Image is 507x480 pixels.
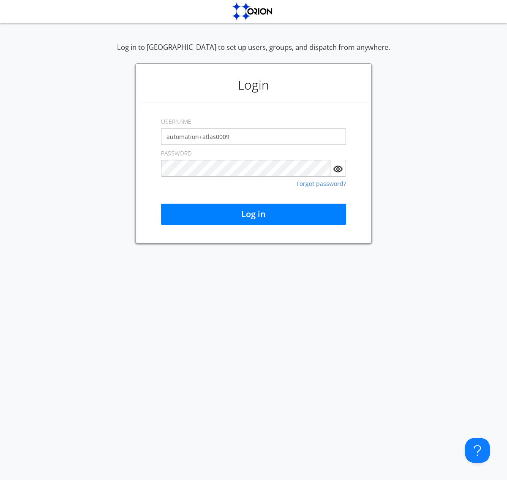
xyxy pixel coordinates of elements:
[297,181,346,187] a: Forgot password?
[330,160,346,177] button: Show Password
[117,42,390,63] div: Log in to [GEOGRAPHIC_DATA] to set up users, groups, and dispatch from anywhere.
[161,149,192,158] label: PASSWORD
[140,68,367,102] h1: Login
[333,164,343,174] img: eye.svg
[161,117,191,126] label: USERNAME
[161,160,330,177] input: Password
[161,204,346,225] button: Log in
[465,438,490,463] iframe: Toggle Customer Support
